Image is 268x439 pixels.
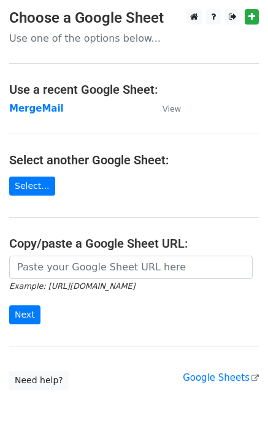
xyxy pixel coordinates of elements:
h4: Select another Google Sheet: [9,153,259,167]
h4: Use a recent Google Sheet: [9,82,259,97]
a: View [150,103,181,114]
input: Paste your Google Sheet URL here [9,256,253,279]
input: Next [9,305,40,324]
h3: Choose a Google Sheet [9,9,259,27]
small: View [163,104,181,113]
p: Use one of the options below... [9,32,259,45]
small: Example: [URL][DOMAIN_NAME] [9,281,135,291]
a: Need help? [9,371,69,390]
a: Google Sheets [183,372,259,383]
a: MergeMail [9,103,64,114]
a: Select... [9,177,55,196]
h4: Copy/paste a Google Sheet URL: [9,236,259,251]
